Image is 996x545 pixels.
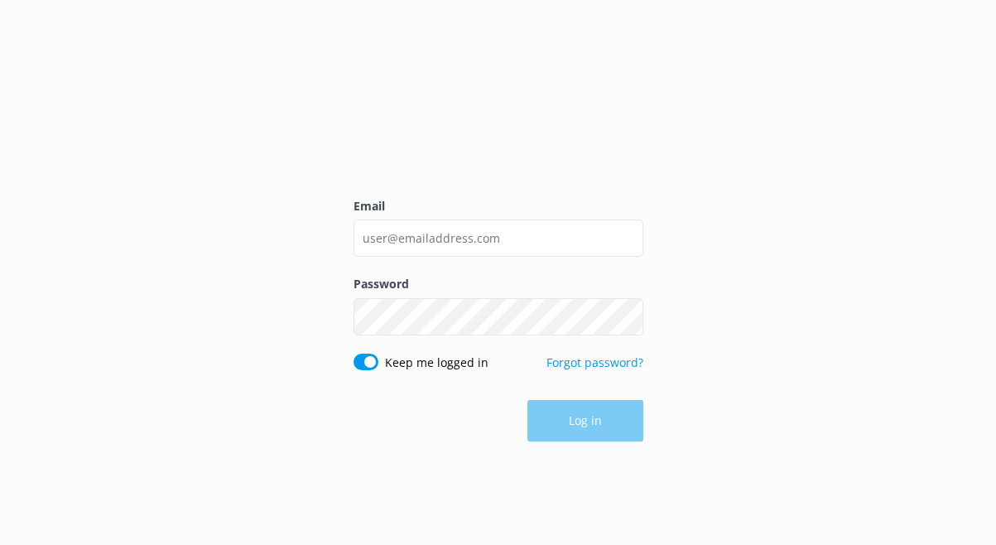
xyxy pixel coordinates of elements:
button: Show password [610,300,643,333]
input: user@emailaddress.com [354,219,643,257]
label: Email [354,197,643,215]
label: Password [354,275,643,293]
a: Forgot password? [546,354,643,370]
label: Keep me logged in [385,354,488,372]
